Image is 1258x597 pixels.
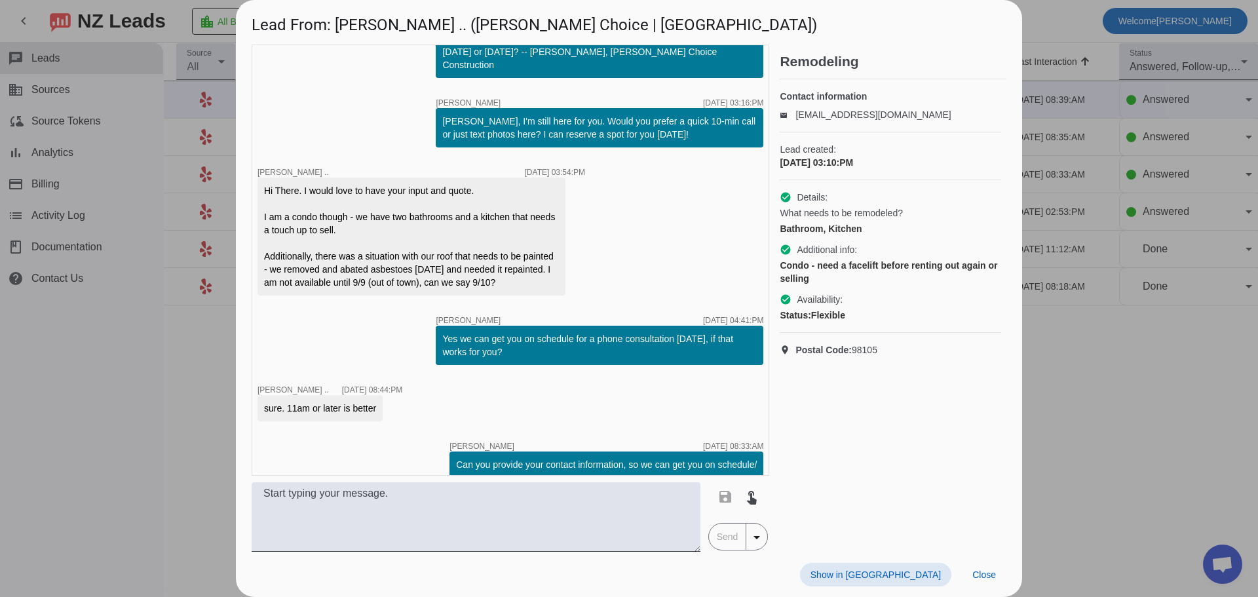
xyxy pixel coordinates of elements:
[797,293,843,306] span: Availability:
[780,310,810,320] strong: Status:
[780,143,1001,156] span: Lead created:
[436,317,501,324] span: [PERSON_NAME]
[257,168,329,177] span: [PERSON_NAME] ..
[780,294,791,305] mat-icon: check_circle
[780,191,791,203] mat-icon: check_circle
[972,569,996,580] span: Close
[962,563,1006,587] button: Close
[795,109,951,120] a: [EMAIL_ADDRESS][DOMAIN_NAME]
[264,402,376,415] div: sure. 11am or later is better
[780,55,1006,68] h2: Remodeling
[780,259,1001,285] div: Condo - need a facelift before renting out again or selling
[744,489,759,505] mat-icon: touch_app
[703,99,763,107] div: [DATE] 03:16:PM
[449,442,514,450] span: [PERSON_NAME]
[436,99,501,107] span: [PERSON_NAME]
[456,458,757,471] div: Can you provide your contact information, so we can get you on schedule/
[780,222,1001,235] div: Bathroom, Kitchen
[780,206,903,220] span: What needs to be remodeled?
[525,168,585,176] div: [DATE] 03:54:PM
[780,244,791,256] mat-icon: check_circle
[795,343,877,356] span: 98105
[780,111,795,118] mat-icon: email
[749,530,765,545] mat-icon: arrow_drop_down
[780,156,1001,169] div: [DATE] 03:10:PM
[810,569,941,580] span: Show in [GEOGRAPHIC_DATA]
[442,115,757,141] div: [PERSON_NAME], I'm still here for you. Would you prefer a quick 10-min call or just text photos h...
[703,442,763,450] div: [DATE] 08:33:AM
[797,191,828,204] span: Details:
[797,243,857,256] span: Additional info:
[780,345,795,355] mat-icon: location_on
[795,345,852,355] strong: Postal Code:
[780,309,1001,322] div: Flexible
[342,386,402,394] div: [DATE] 08:44:PM
[703,317,763,324] div: [DATE] 04:41:PM
[442,332,757,358] div: Yes we can get you on schedule for a phone consultation [DATE], if that works for you?
[800,563,951,587] button: Show in [GEOGRAPHIC_DATA]
[257,385,329,395] span: [PERSON_NAME] ..
[780,90,1001,103] h4: Contact information
[264,184,559,289] div: Hi There. I would love to have your input and quote. I am a condo though - we have two bathrooms ...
